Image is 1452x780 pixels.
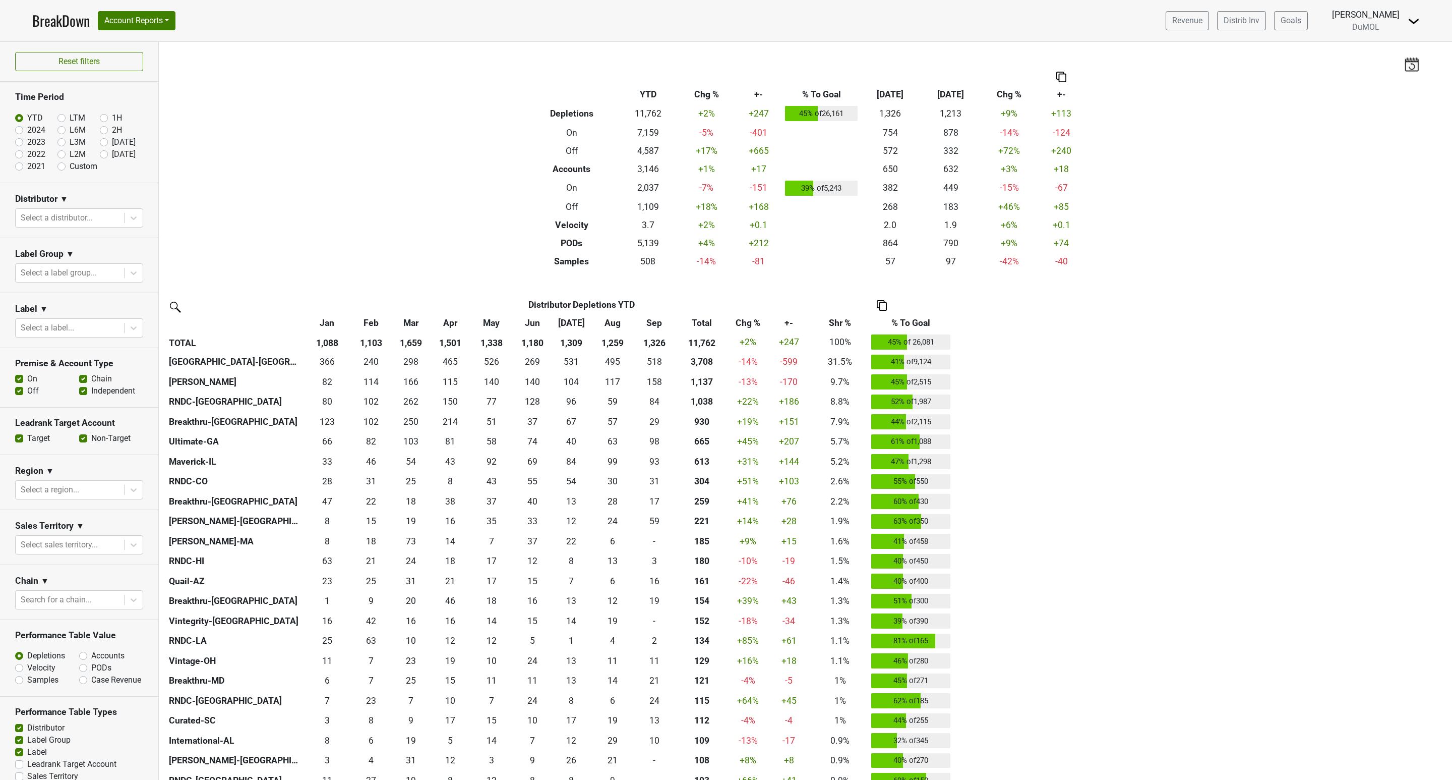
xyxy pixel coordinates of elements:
[470,314,513,332] th: May: activate to sort column ascending
[526,124,618,142] th: On
[769,435,809,448] div: +207
[735,160,782,178] td: +17
[635,352,674,372] td: 518
[618,103,678,124] td: 11,762
[860,234,921,252] td: 864
[70,112,85,124] label: LTM
[27,662,55,674] label: Velocity
[769,395,809,408] div: +186
[98,11,175,30] button: Account Reports
[552,372,591,392] td: 104.167
[354,355,388,368] div: 240
[354,375,388,388] div: 114
[593,355,632,368] div: 495
[869,314,953,332] th: % To Goal: activate to sort column ascending
[352,392,391,412] td: 102.4
[674,412,729,432] th: 930.018
[729,372,767,392] td: -13 %
[674,314,729,332] th: Total: activate to sort column ascending
[981,85,1038,103] th: Chg %
[618,85,678,103] th: YTD
[27,722,65,734] label: Distributor
[591,332,635,352] th: 1,259
[76,520,84,532] span: ▼
[729,412,767,432] td: +19 %
[981,160,1038,178] td: +3 %
[637,375,672,388] div: 158
[434,375,467,388] div: 115
[981,216,1038,234] td: +6 %
[735,198,782,216] td: +168
[635,412,674,432] td: 28.67
[27,734,71,746] label: Label Group
[393,395,429,408] div: 262
[391,352,431,372] td: 297.8
[860,160,921,178] td: 650
[15,92,143,102] h3: Time Period
[735,124,782,142] td: -401
[393,375,429,388] div: 166
[27,432,50,444] label: Target
[1038,160,1085,178] td: +18
[513,332,552,352] th: 1,180
[391,314,431,332] th: Mar: activate to sort column ascending
[678,85,735,103] th: Chg %
[305,395,349,408] div: 80
[1038,85,1085,103] th: +-
[1038,198,1085,216] td: +85
[112,148,136,160] label: [DATE]
[678,216,735,234] td: +2 %
[305,375,349,388] div: 82
[15,194,57,204] h3: Distributor
[552,432,591,452] td: 39.5
[552,412,591,432] td: 66.671
[779,337,799,347] span: +247
[166,352,302,372] th: [GEOGRAPHIC_DATA]-[GEOGRAPHIC_DATA]
[41,575,49,587] span: ▼
[516,435,550,448] div: 74
[352,372,391,392] td: 114.167
[555,415,588,428] div: 67
[1056,72,1066,82] img: Copy to clipboard
[635,392,674,412] td: 84.168
[981,234,1038,252] td: +9 %
[166,392,302,412] th: RNDC-[GEOGRAPHIC_DATA]
[354,395,388,408] div: 102
[112,112,122,124] label: 1H
[513,412,552,432] td: 36.669
[1408,15,1420,27] img: Dropdown Menu
[552,332,591,352] th: 1,309
[591,452,635,472] td: 99.165
[921,142,981,160] td: 332
[591,412,635,432] td: 57.002
[591,392,635,412] td: 59.332
[472,415,511,428] div: 51
[472,435,511,448] div: 58
[677,435,727,448] div: 665
[769,375,809,388] div: -170
[921,178,981,198] td: 449
[981,252,1038,270] td: -42 %
[516,415,550,428] div: 37
[27,373,37,385] label: On
[921,252,981,270] td: 97
[302,332,352,352] th: 1,088
[431,332,470,352] th: 1,501
[393,355,429,368] div: 298
[305,415,349,428] div: 123
[729,314,767,332] th: Chg %: activate to sort column ascending
[91,650,125,662] label: Accounts
[1038,103,1085,124] td: +113
[434,415,467,428] div: 214
[526,216,618,234] th: Velocity
[431,352,470,372] td: 465.334
[782,85,860,103] th: % To Goal
[472,395,511,408] div: 77
[70,148,86,160] label: L2M
[526,198,618,216] th: Off
[921,124,981,142] td: 878
[860,198,921,216] td: 268
[32,10,90,31] a: BreakDown
[60,193,68,205] span: ▼
[431,412,470,432] td: 214.336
